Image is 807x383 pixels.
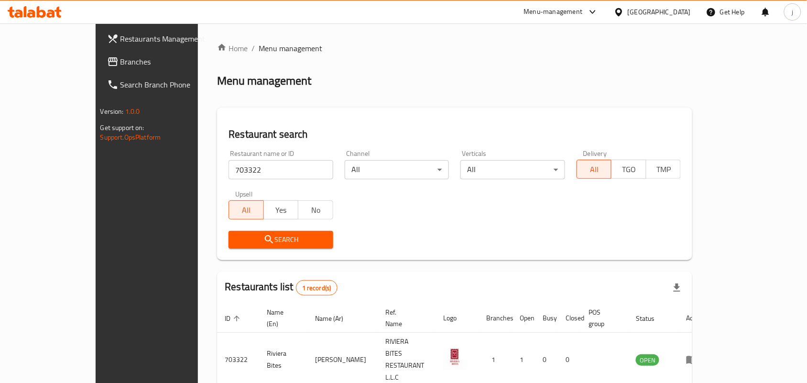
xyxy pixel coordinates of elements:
a: Search Branch Phone [99,73,230,96]
span: All [581,163,608,176]
th: Action [678,304,711,333]
button: TGO [611,160,646,179]
a: Home [217,43,248,54]
span: Search [236,234,326,246]
a: Support.OpsPlatform [100,131,161,143]
span: 1 record(s) [296,284,337,293]
button: Search [229,231,333,249]
span: Yes [268,203,295,217]
button: All [577,160,612,179]
nav: breadcrumb [217,43,692,54]
span: Restaurants Management [120,33,223,44]
span: Search Branch Phone [120,79,223,90]
th: Logo [436,304,479,333]
th: Busy [535,304,558,333]
span: Name (En) [267,306,296,329]
div: Menu [686,354,704,365]
span: Get support on: [100,121,144,134]
span: OPEN [636,355,659,366]
div: All [460,160,565,179]
h2: Restaurants list [225,280,337,295]
span: TMP [650,163,677,176]
th: Closed [558,304,581,333]
span: Branches [120,56,223,67]
img: Riviera Bites [443,346,467,370]
th: Open [512,304,535,333]
button: Yes [263,200,299,219]
span: j [792,7,793,17]
th: Branches [479,304,512,333]
div: Menu-management [524,6,583,18]
span: TGO [615,163,643,176]
label: Upsell [235,191,253,197]
button: TMP [646,160,681,179]
h2: Restaurant search [229,127,681,142]
span: Status [636,313,667,324]
span: 1.0.0 [125,105,140,118]
li: / [251,43,255,54]
label: Delivery [583,150,607,157]
div: Export file [665,276,688,299]
span: No [302,203,329,217]
span: Menu management [259,43,322,54]
span: Version: [100,105,124,118]
input: Search for restaurant name or ID.. [229,160,333,179]
div: [GEOGRAPHIC_DATA] [628,7,691,17]
span: All [233,203,260,217]
div: All [345,160,449,179]
span: POS group [589,306,617,329]
span: Name (Ar) [315,313,356,324]
a: Branches [99,50,230,73]
button: All [229,200,264,219]
span: Ref. Name [385,306,424,329]
div: OPEN [636,354,659,366]
div: Total records count [296,280,338,295]
a: Restaurants Management [99,27,230,50]
span: ID [225,313,243,324]
button: No [298,200,333,219]
h2: Menu management [217,73,311,88]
